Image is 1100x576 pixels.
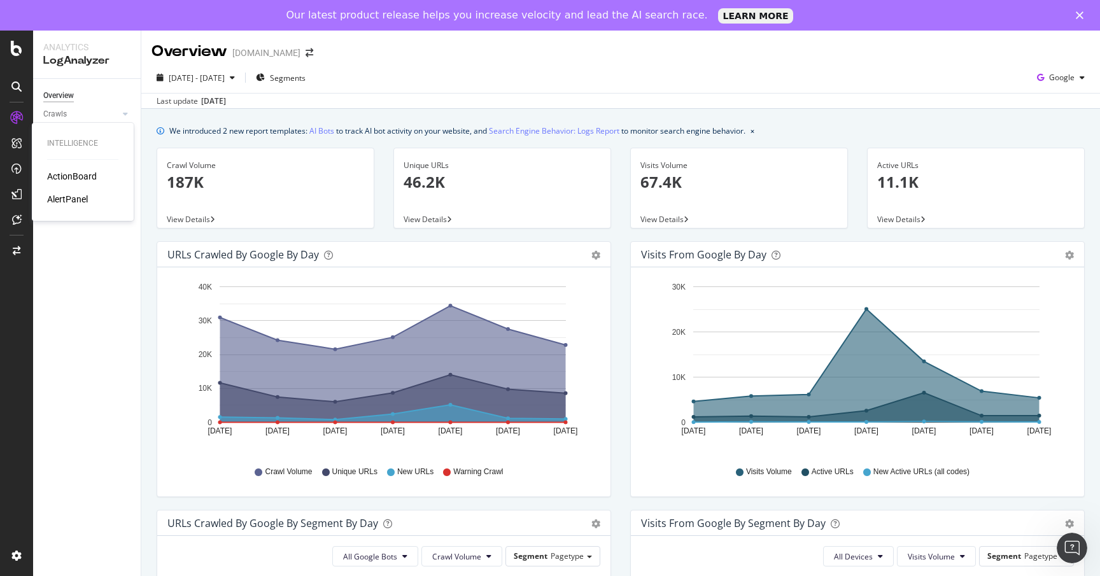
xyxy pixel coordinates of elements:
[823,546,894,566] button: All Devices
[1065,251,1074,260] div: gear
[514,551,547,561] span: Segment
[970,426,994,435] text: [DATE]
[897,546,976,566] button: Visits Volume
[167,160,364,171] div: Crawl Volume
[47,138,118,149] div: Intelligence
[167,277,600,454] svg: A chart.
[1076,11,1089,19] div: Close
[265,426,290,435] text: [DATE]
[591,519,600,528] div: gear
[421,546,502,566] button: Crawl Volume
[199,316,212,325] text: 30K
[47,193,88,206] a: AlertPanel
[404,171,601,193] p: 46.2K
[1024,551,1057,561] span: Pagetype
[343,551,397,562] span: All Google Bots
[169,73,225,83] span: [DATE] - [DATE]
[682,426,706,435] text: [DATE]
[797,426,821,435] text: [DATE]
[251,67,311,88] button: Segments
[640,171,838,193] p: 67.4K
[43,89,74,102] div: Overview
[987,551,1021,561] span: Segment
[43,108,119,121] a: Crawls
[912,426,936,435] text: [DATE]
[157,95,226,107] div: Last update
[747,122,758,140] button: close banner
[167,517,378,530] div: URLs Crawled by Google By Segment By Day
[332,546,418,566] button: All Google Bots
[157,124,1085,137] div: info banner
[554,426,578,435] text: [DATE]
[309,124,334,137] a: AI Bots
[641,517,826,530] div: Visits from Google By Segment By Day
[286,9,708,22] div: Our latest product release helps you increase velocity and lead the AI search race.
[640,214,684,225] span: View Details
[404,160,601,171] div: Unique URLs
[672,373,686,382] text: 10K
[265,467,312,477] span: Crawl Volume
[169,124,745,137] div: We introduced 2 new report templates: to track AI bot activity on your website, and to monitor se...
[199,350,212,359] text: 20K
[681,418,686,427] text: 0
[641,277,1074,454] svg: A chart.
[739,426,763,435] text: [DATE]
[1057,533,1087,563] iframe: Intercom live chat
[43,41,130,53] div: Analytics
[306,48,313,57] div: arrow-right-arrow-left
[332,467,377,477] span: Unique URLs
[1065,519,1074,528] div: gear
[381,426,405,435] text: [DATE]
[432,551,481,562] span: Crawl Volume
[43,53,130,68] div: LogAnalyzer
[47,170,97,183] a: ActionBoard
[167,248,319,261] div: URLs Crawled by Google by day
[641,248,766,261] div: Visits from Google by day
[199,283,212,292] text: 40K
[167,171,364,193] p: 187K
[746,467,792,477] span: Visits Volume
[854,426,878,435] text: [DATE]
[718,8,794,24] a: LEARN MORE
[397,467,434,477] span: New URLs
[152,41,227,62] div: Overview
[208,418,212,427] text: 0
[232,46,300,59] div: [DOMAIN_NAME]
[873,467,970,477] span: New Active URLs (all codes)
[323,426,348,435] text: [DATE]
[877,214,920,225] span: View Details
[908,551,955,562] span: Visits Volume
[834,551,873,562] span: All Devices
[496,426,520,435] text: [DATE]
[672,328,686,337] text: 20K
[199,384,212,393] text: 10K
[270,73,306,83] span: Segments
[439,426,463,435] text: [DATE]
[591,251,600,260] div: gear
[43,108,67,121] div: Crawls
[152,67,240,88] button: [DATE] - [DATE]
[208,426,232,435] text: [DATE]
[1032,67,1090,88] button: Google
[43,89,132,102] a: Overview
[551,551,584,561] span: Pagetype
[640,160,838,171] div: Visits Volume
[812,467,854,477] span: Active URLs
[489,124,619,137] a: Search Engine Behavior: Logs Report
[1049,72,1075,83] span: Google
[201,95,226,107] div: [DATE]
[672,283,686,292] text: 30K
[877,171,1075,193] p: 11.1K
[1027,426,1052,435] text: [DATE]
[877,160,1075,171] div: Active URLs
[453,467,503,477] span: Warning Crawl
[167,214,210,225] span: View Details
[404,214,447,225] span: View Details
